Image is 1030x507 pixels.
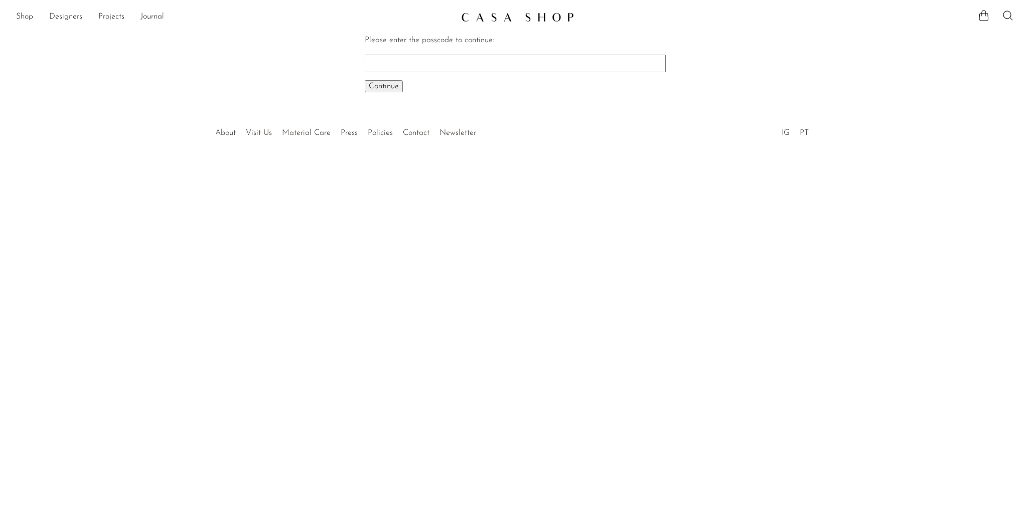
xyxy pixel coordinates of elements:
[365,36,494,44] label: Please enter the passcode to continue:
[403,129,429,137] a: Contact
[16,9,453,26] ul: NEW HEADER MENU
[341,129,358,137] a: Press
[49,11,82,24] a: Designers
[282,129,331,137] a: Material Care
[246,129,272,137] a: Visit Us
[777,121,814,140] ul: Social Medias
[369,82,399,90] span: Continue
[782,129,790,137] a: IG
[16,9,453,26] nav: Desktop navigation
[215,129,236,137] a: About
[800,129,809,137] a: PT
[368,129,393,137] a: Policies
[210,121,481,140] ul: Quick links
[98,11,124,24] a: Projects
[365,80,403,92] button: Continue
[16,11,33,24] a: Shop
[140,11,164,24] a: Journal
